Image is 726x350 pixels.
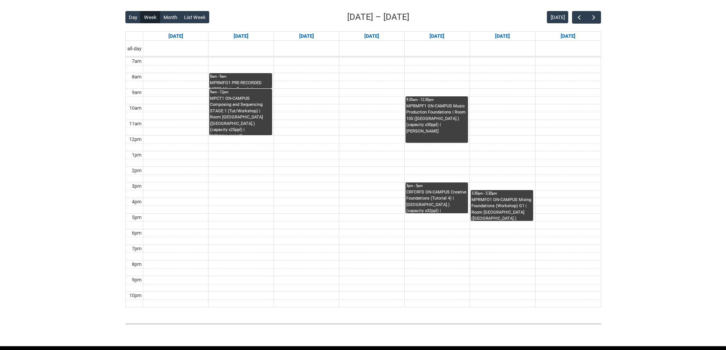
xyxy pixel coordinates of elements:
[130,214,143,221] div: 5pm
[298,32,316,41] a: Go to December 2, 2025
[559,32,577,41] a: Go to December 6, 2025
[160,11,181,23] button: Month
[406,97,467,102] div: 9:30am - 12:30pm
[130,167,143,174] div: 2pm
[406,103,467,135] div: MPRMPF1 ON-CAMPUS Music Production Foundations | Room 105 ([GEOGRAPHIC_DATA].) (capacity x30ppl) ...
[128,136,143,143] div: 12pm
[232,32,250,41] a: Go to December 1, 2025
[210,74,271,79] div: 8am - 9am
[406,183,467,189] div: 3pm - 5pm
[494,32,511,41] a: Go to December 5, 2025
[130,151,143,159] div: 1pm
[130,261,143,268] div: 8pm
[125,11,141,23] button: Day
[572,11,587,24] button: Previous Week
[140,11,160,23] button: Week
[125,320,601,328] img: REDU_GREY_LINE
[130,276,143,284] div: 9pm
[130,229,143,237] div: 6pm
[128,120,143,128] div: 11am
[128,104,143,112] div: 10am
[130,58,143,65] div: 7am
[126,45,143,53] span: all-day
[130,73,143,81] div: 8am
[363,32,381,41] a: Go to December 3, 2025
[180,11,209,23] button: List Week
[547,11,568,23] button: [DATE]
[210,96,271,135] div: MPCT1 ON-CAMPUS Composing and Sequencing STAGE 1 (Tut/Workshop) | Room [GEOGRAPHIC_DATA] ([GEOGRA...
[586,11,601,24] button: Next Week
[428,32,446,41] a: Go to December 4, 2025
[130,89,143,96] div: 9am
[128,292,143,299] div: 10pm
[130,245,143,253] div: 7pm
[471,191,532,196] div: 3:30pm - 5:30pm
[471,197,532,221] div: MPRMFO1 ON-CAMPUS Mixing Foundations (Workshop) G1 | Room [GEOGRAPHIC_DATA] ([GEOGRAPHIC_DATA].) ...
[406,189,467,213] div: CRFCRFS ON-CAMPUS Creative Foundations (Tutorial 4) | [GEOGRAPHIC_DATA].) (capacity x32ppl) | [PE...
[130,182,143,190] div: 3pm
[210,80,271,88] div: MPRMFO1 PRE-RECORDED VIDEO Mixing Foundations (Lecture/Tut) | Online | [PERSON_NAME]
[167,32,185,41] a: Go to November 30, 2025
[347,11,409,24] h2: [DATE] – [DATE]
[210,89,271,95] div: 9am - 12pm
[130,198,143,206] div: 4pm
